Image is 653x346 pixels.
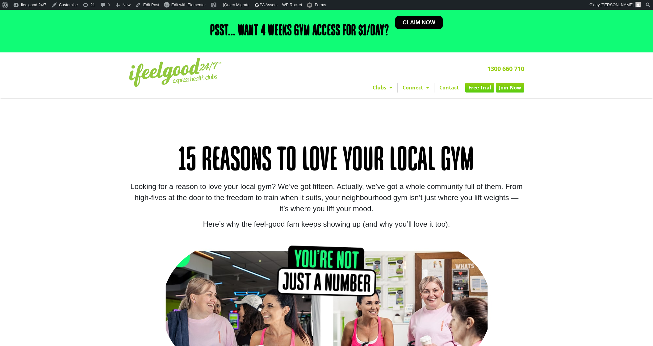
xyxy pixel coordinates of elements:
[171,2,206,7] span: Edit with Elementor
[368,83,397,93] a: Clubs
[434,83,464,93] a: Contact
[601,2,634,7] span: [PERSON_NAME]
[395,16,443,29] a: Claim now
[210,24,389,39] h2: Psst... Want 4 weeks gym access for $1/day?
[130,219,523,230] p: Here’s why the feel-good fam keeps showing up (and why you’ll love it too).
[496,83,524,93] a: Join Now
[403,20,435,25] span: Claim now
[169,148,483,175] h1: 15 Reasons to Love Your Local Gym
[465,83,494,93] a: Free Trial
[130,181,523,214] p: Looking for a reason to love your local gym? We’ve got fifteen. Actually, we’ve got a whole commu...
[487,64,524,73] a: 1300 660 710
[398,83,434,93] a: Connect
[270,83,524,93] nav: Menu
